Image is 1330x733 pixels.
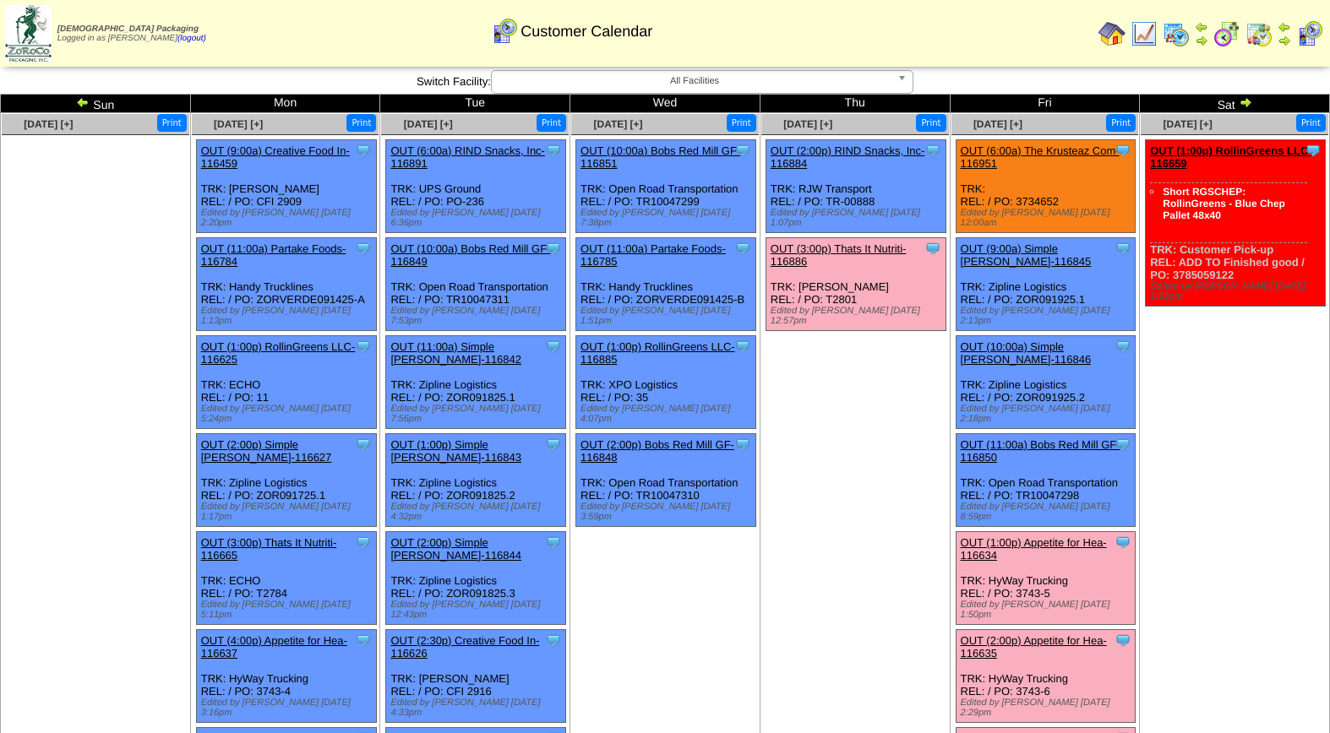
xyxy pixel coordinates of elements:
a: OUT (4:00p) Appetite for Hea-116637 [201,634,347,660]
td: Wed [570,95,760,113]
span: All Facilities [499,71,891,91]
div: Edited by [PERSON_NAME] [DATE] 4:33pm [390,698,565,718]
a: OUT (1:00p) RollinGreens LLC-116885 [581,340,735,366]
td: Sun [1,95,191,113]
button: Print [346,114,376,132]
div: Edited by [PERSON_NAME] [DATE] 12:00am [961,208,1136,228]
div: TRK: HyWay Trucking REL: / PO: 3743-6 [956,630,1136,723]
div: Edited by [PERSON_NAME] [DATE] 1:07pm [771,208,946,228]
a: [DATE] [+] [404,118,453,130]
div: TRK: Open Road Transportation REL: / PO: TR10047298 [956,434,1136,527]
a: OUT (2:00p) Simple [PERSON_NAME]-116627 [201,438,332,464]
img: Tooltip [355,338,372,355]
a: [DATE] [+] [24,118,73,130]
img: calendarinout.gif [1246,20,1273,47]
div: Edited by [PERSON_NAME] [DATE] 4:07pm [581,404,755,424]
a: OUT (1:00p) Simple [PERSON_NAME]-116843 [390,438,521,464]
div: TRK: [PERSON_NAME] REL: / PO: CFI 2916 [386,630,566,723]
div: TRK: Zipline Logistics REL: / PO: ZOR091925.1 [956,238,1136,331]
img: Tooltip [355,240,372,257]
span: [DATE] [+] [783,118,832,130]
div: Edited by [PERSON_NAME] [DATE] 1:50pm [961,600,1136,620]
button: Print [1296,114,1326,132]
a: OUT (10:00a) Bobs Red Mill GF-116851 [581,144,740,170]
a: OUT (6:00a) The Krusteaz Com-116951 [961,144,1120,170]
div: Edited by [PERSON_NAME] [DATE] 2:13pm [961,306,1136,326]
a: OUT (1:00p) RollinGreens LLC-116625 [201,340,356,366]
a: OUT (2:00p) RIND Snacks, Inc-116884 [771,144,925,170]
img: Tooltip [734,142,751,159]
div: Edited by [PERSON_NAME] [DATE] 2:29pm [961,698,1136,718]
td: Thu [760,95,950,113]
span: [DATE] [+] [1164,118,1213,130]
div: Edited by [PERSON_NAME] [DATE] 5:24pm [201,404,376,424]
div: Edited by [PERSON_NAME] [DATE] 1:13pm [201,306,376,326]
img: home.gif [1098,20,1126,47]
img: zoroco-logo-small.webp [5,5,52,62]
img: Tooltip [734,436,751,453]
img: Tooltip [545,240,562,257]
img: Tooltip [1115,142,1131,159]
div: Edited by [PERSON_NAME] [DATE] 1:51pm [581,306,755,326]
img: Tooltip [355,436,372,453]
div: Edited by [PERSON_NAME] [DATE] 3:16pm [201,698,376,718]
img: Tooltip [545,436,562,453]
div: TRK: Zipline Logistics REL: / PO: ZOR091925.2 [956,336,1136,429]
div: TRK: Handy Trucklines REL: / PO: ZORVERDE091425-B [576,238,756,331]
div: Edited by [PERSON_NAME] [DATE] 2:20pm [201,208,376,228]
a: OUT (3:00p) Thats It Nutriti-116886 [771,242,907,268]
div: Edited by [PERSON_NAME] [DATE] 2:18pm [961,404,1136,424]
img: calendarprod.gif [1163,20,1190,47]
div: TRK: UPS Ground REL: / PO: PO-236 [386,140,566,233]
a: (logout) [177,34,206,43]
a: OUT (11:00a) Partake Foods-116784 [201,242,346,268]
a: [DATE] [+] [593,118,642,130]
a: Short RGSCHEP: RollinGreens - Blue Chep Pallet 48x40 [1163,186,1285,221]
div: TRK: Zipline Logistics REL: / PO: ZOR091825.3 [386,532,566,625]
button: Print [157,114,187,132]
img: arrowright.gif [1278,34,1291,47]
a: OUT (9:00a) Simple [PERSON_NAME]-116845 [961,242,1092,268]
img: Tooltip [1115,338,1131,355]
img: Tooltip [1115,632,1131,649]
span: [DATE] [+] [973,118,1022,130]
img: line_graph.gif [1131,20,1158,47]
a: OUT (2:00p) Bobs Red Mill GF-116848 [581,438,734,464]
a: OUT (9:00a) Creative Food In-116459 [201,144,350,170]
a: OUT (3:00p) Thats It Nutriti-116665 [201,536,337,562]
img: Tooltip [1115,436,1131,453]
div: Edited by [PERSON_NAME] [DATE] 1:17pm [201,502,376,522]
div: TRK: [PERSON_NAME] REL: / PO: CFI 2909 [196,140,376,233]
img: arrowleft.gif [76,95,90,109]
span: [DATE] [+] [214,118,263,130]
div: TRK: REL: / PO: 3734652 [956,140,1136,233]
span: [DEMOGRAPHIC_DATA] Packaging [57,24,199,34]
button: Print [1106,114,1136,132]
img: Tooltip [355,632,372,649]
img: Tooltip [924,142,941,159]
div: Edited by [PERSON_NAME] [DATE] 7:53pm [390,306,565,326]
img: Tooltip [545,632,562,649]
div: Edited by [PERSON_NAME] [DATE] 8:59pm [961,502,1136,522]
span: Logged in as [PERSON_NAME] [57,24,206,43]
div: Edited by [PERSON_NAME] [DATE] 5:11pm [201,600,376,620]
a: OUT (1:00p) Appetite for Hea-116634 [961,536,1107,562]
div: TRK: HyWay Trucking REL: / PO: 3743-4 [196,630,376,723]
div: Edited by [PERSON_NAME] [DATE] 7:56pm [390,404,565,424]
button: Print [916,114,946,132]
a: OUT (2:00p) Appetite for Hea-116635 [961,634,1107,660]
a: OUT (6:00a) RIND Snacks, Inc-116891 [390,144,545,170]
img: Tooltip [545,338,562,355]
div: TRK: Open Road Transportation REL: / PO: TR10047311 [386,238,566,331]
button: Print [727,114,756,132]
a: OUT (10:00a) Bobs Red Mill GF-116849 [390,242,550,268]
img: Tooltip [355,142,372,159]
button: Print [537,114,566,132]
img: Tooltip [1115,240,1131,257]
img: Tooltip [545,142,562,159]
img: Tooltip [924,240,941,257]
img: arrowright.gif [1239,95,1252,109]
